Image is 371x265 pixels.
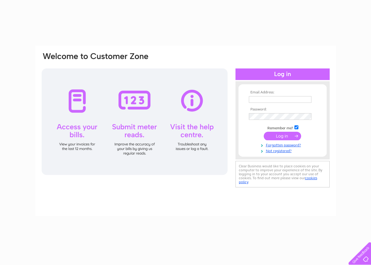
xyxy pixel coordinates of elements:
[239,176,317,184] a: cookies policy
[247,107,318,112] th: Password:
[247,90,318,95] th: Email Address:
[249,148,318,153] a: Not registered?
[264,132,301,140] input: Submit
[247,124,318,131] td: Remember me?
[235,161,330,187] div: Clear Business would like to place cookies on your computer to improve your experience of the sit...
[249,142,318,148] a: Forgotten password?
